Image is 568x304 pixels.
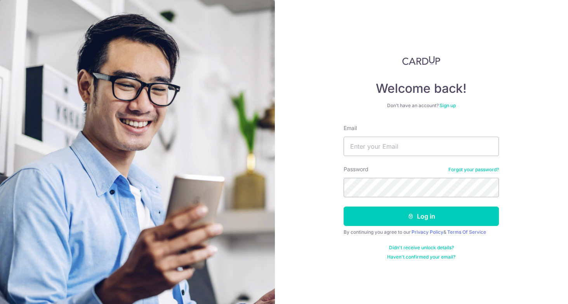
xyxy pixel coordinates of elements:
[387,254,455,260] a: Haven't confirmed your email?
[344,137,499,156] input: Enter your Email
[402,56,440,65] img: CardUp Logo
[448,167,499,173] a: Forgot your password?
[412,229,443,235] a: Privacy Policy
[344,81,499,96] h4: Welcome back!
[439,102,456,108] a: Sign up
[389,245,454,251] a: Didn't receive unlock details?
[344,165,368,173] label: Password
[344,124,357,132] label: Email
[344,229,499,235] div: By continuing you agree to our &
[447,229,486,235] a: Terms Of Service
[344,207,499,226] button: Log in
[344,102,499,109] div: Don’t have an account?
